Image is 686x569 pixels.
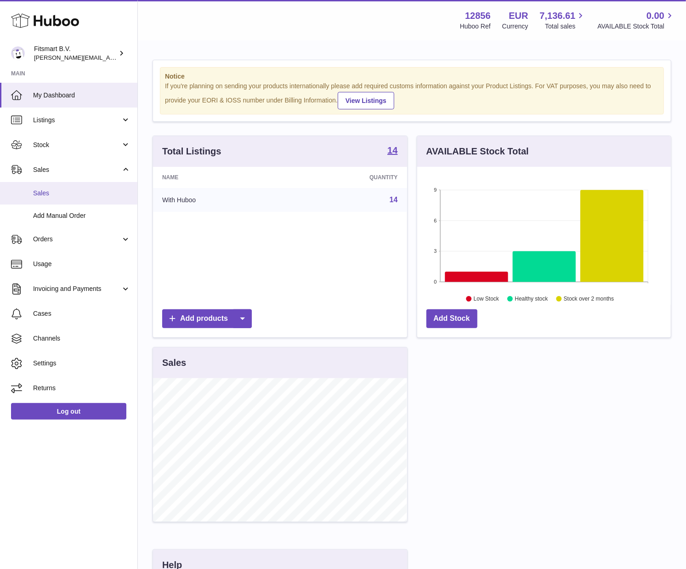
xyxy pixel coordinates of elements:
[33,260,130,268] span: Usage
[153,167,287,188] th: Name
[540,10,586,31] a: 7,136.61 Total sales
[434,218,437,223] text: 6
[33,91,130,100] span: My Dashboard
[11,403,126,420] a: Log out
[564,296,614,302] text: Stock over 2 months
[390,196,398,204] a: 14
[387,146,397,157] a: 14
[33,334,130,343] span: Channels
[426,309,477,328] a: Add Stock
[434,279,437,284] text: 0
[545,22,586,31] span: Total sales
[473,296,499,302] text: Low Stock
[165,72,659,81] strong: Notice
[502,22,528,31] div: Currency
[33,116,121,125] span: Listings
[540,10,576,22] span: 7,136.61
[33,141,121,149] span: Stock
[465,10,491,22] strong: 12856
[646,10,664,22] span: 0.00
[33,235,121,244] span: Orders
[165,82,659,109] div: If you're planning on sending your products internationally please add required customs informati...
[33,165,121,174] span: Sales
[287,167,407,188] th: Quantity
[509,10,528,22] strong: EUR
[33,309,130,318] span: Cases
[434,187,437,193] text: 9
[33,211,130,220] span: Add Manual Order
[34,54,184,61] span: [PERSON_NAME][EMAIL_ADDRESS][DOMAIN_NAME]
[434,248,437,254] text: 3
[460,22,491,31] div: Huboo Ref
[33,359,130,368] span: Settings
[597,22,675,31] span: AVAILABLE Stock Total
[597,10,675,31] a: 0.00 AVAILABLE Stock Total
[387,146,397,155] strong: 14
[11,46,25,60] img: jonathan@leaderoo.com
[153,188,287,212] td: With Huboo
[426,145,529,158] h3: AVAILABLE Stock Total
[34,45,117,62] div: Fitsmart B.V.
[338,92,394,109] a: View Listings
[162,145,221,158] h3: Total Listings
[162,357,186,369] h3: Sales
[515,296,548,302] text: Healthy stock
[162,309,252,328] a: Add products
[33,384,130,393] span: Returns
[33,189,130,198] span: Sales
[33,284,121,293] span: Invoicing and Payments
